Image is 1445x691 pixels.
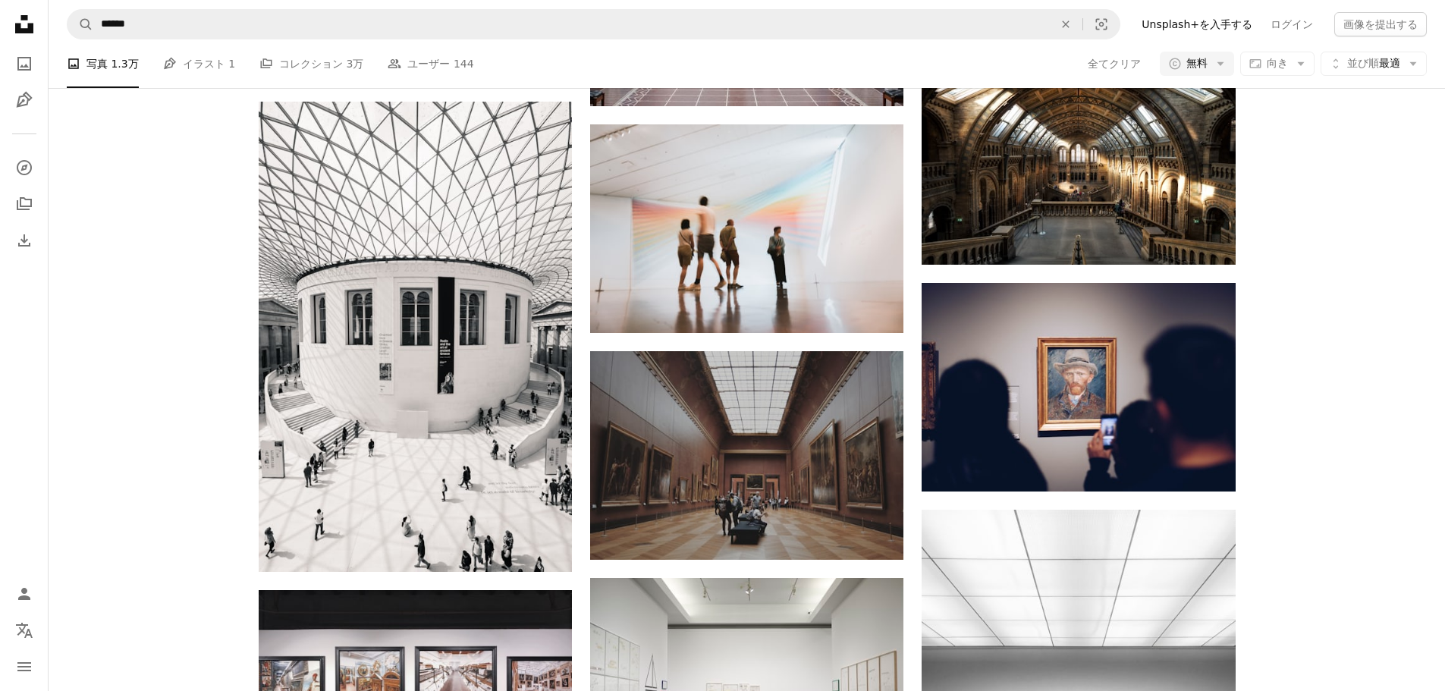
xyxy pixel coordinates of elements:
button: 画像を提出する [1334,12,1427,36]
a: 探す [9,152,39,183]
button: 全てクリア [1049,10,1082,39]
a: 美術館の絵画の近くに座っている男 [590,676,903,689]
img: 日中のブラウン大聖堂 [922,68,1235,265]
button: 並び順最適 [1321,52,1427,76]
a: コレクション [9,189,39,219]
a: イラスト 1 [163,39,235,88]
a: ログイン / 登録する [9,579,39,609]
a: イラスト [9,85,39,115]
a: ユーザー 144 [388,39,473,88]
a: 日中のブラウン大聖堂 [922,159,1235,173]
span: 無料 [1186,56,1208,71]
a: ログイン [1261,12,1322,36]
img: 茶色の帽子をかぶった男の写真を撮る人 [922,283,1235,492]
a: 絵を見ながら廊下を歩く人々 [590,448,903,462]
a: ダウンロード履歴 [9,225,39,256]
span: 1 [228,55,235,72]
button: Unsplashで検索する [68,10,93,39]
button: ビジュアル検索 [1083,10,1120,39]
button: 全てクリア [1087,52,1142,76]
span: 並び順 [1347,57,1379,69]
button: 無料 [1160,52,1234,76]
form: サイト内でビジュアルを探す [67,9,1120,39]
a: 茶色の帽子をかぶった男の写真を撮る人 [922,380,1235,394]
img: 絵を見ながら廊下を歩く人々 [590,351,903,560]
a: コレクション 3万 [259,39,363,88]
a: Unsplash+を入手する [1132,12,1261,36]
a: 写真 [9,49,39,79]
span: 最適 [1347,56,1400,71]
span: 3万 [347,55,364,72]
a: ホーム — Unsplash [9,9,39,42]
button: メニュー [9,652,39,682]
span: 向き [1267,57,1288,69]
img: 部屋でstnading人々 [590,124,903,333]
span: 144 [454,55,474,72]
a: 部屋でstnading人々 [590,221,903,235]
a: グレートコートのインテリア [259,329,572,343]
button: 向き [1240,52,1315,76]
button: 言語 [9,615,39,645]
img: グレートコートのインテリア [259,102,572,572]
